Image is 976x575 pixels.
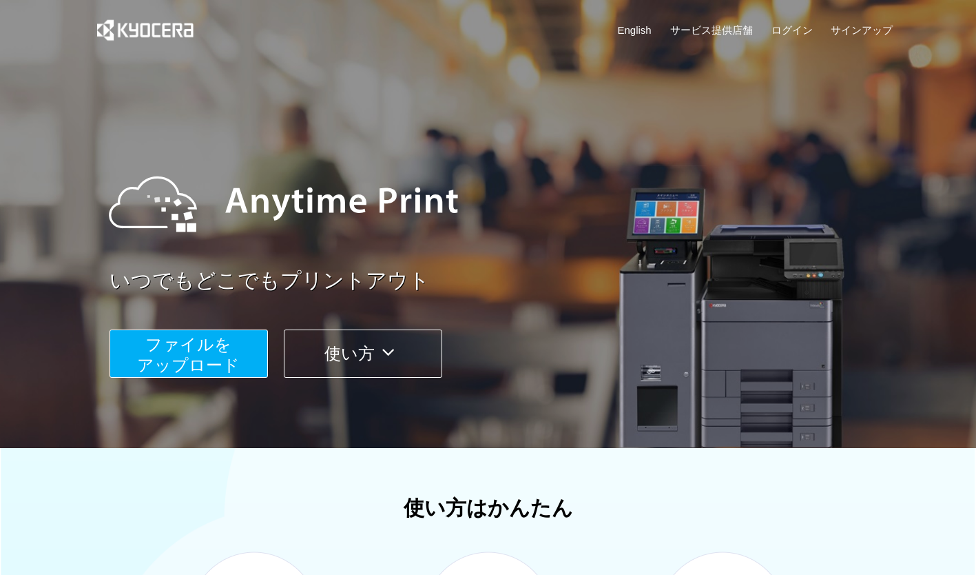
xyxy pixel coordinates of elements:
[137,335,240,374] span: ファイルを ​​アップロード
[110,266,902,296] a: いつでもどこでもプリントアウト
[771,23,813,37] a: ログイン
[831,23,893,37] a: サインアップ
[284,330,442,378] button: 使い方
[618,23,652,37] a: English
[110,330,268,378] button: ファイルを​​アップロード
[670,23,753,37] a: サービス提供店舗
